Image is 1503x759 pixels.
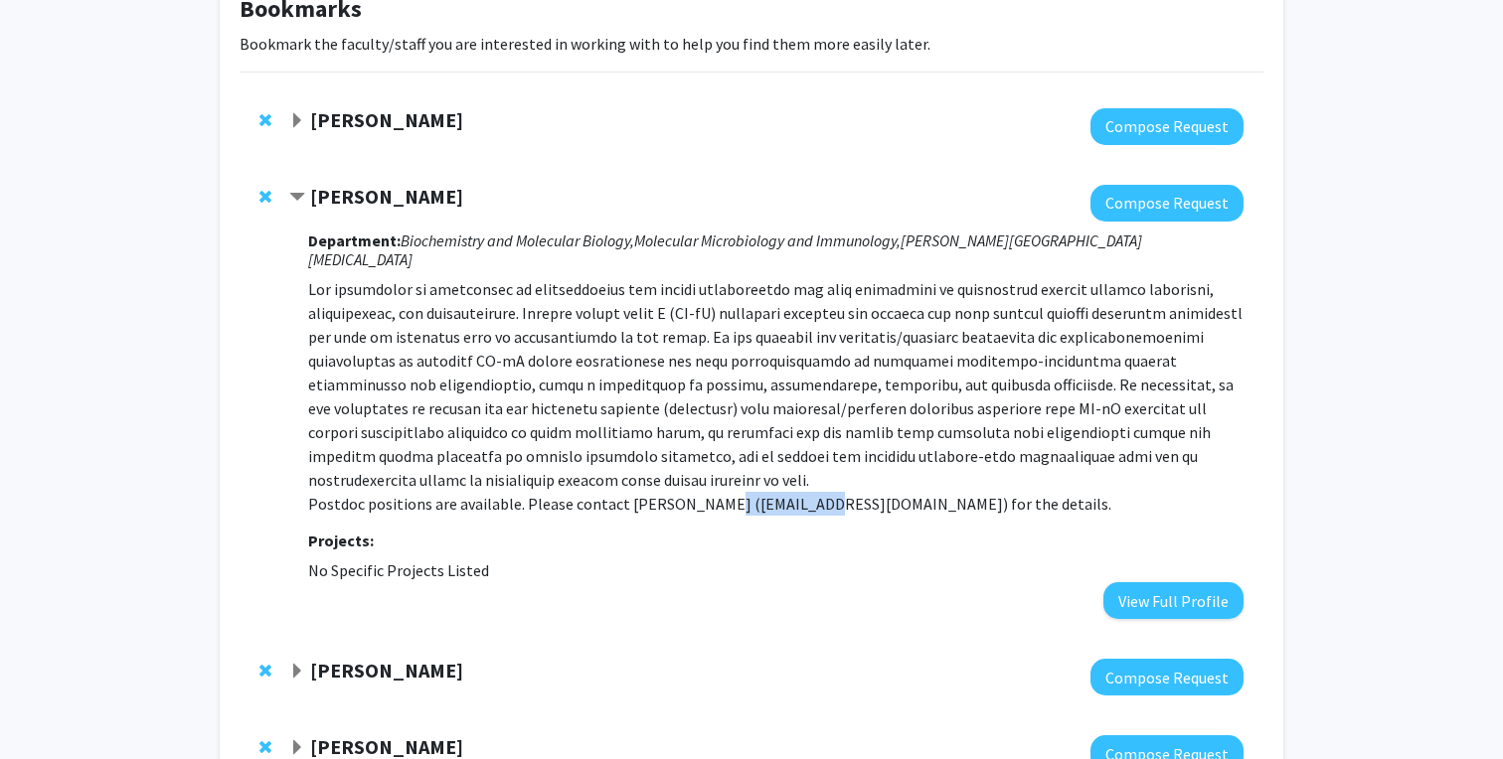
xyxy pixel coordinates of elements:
span: Contract Fengyi Wan Bookmark [289,190,305,206]
button: Compose Request to Karen Fleming [1090,659,1244,695]
span: Remove Fengyi Wan from bookmarks [259,189,271,205]
strong: [PERSON_NAME] [310,107,463,132]
span: No Specific Projects Listed [308,560,489,580]
p: Lor ipsumdolor si ametconsec ad elitseddoeius tem incidi utlaboreetdo mag aliq enimadmini ve quis... [308,277,1244,516]
button: Compose Request to Utthara Nayar [1090,108,1244,145]
span: Remove John Kim from bookmarks [259,739,271,755]
strong: Department: [308,230,401,250]
strong: [PERSON_NAME] [310,734,463,759]
button: Compose Request to Fengyi Wan [1090,185,1244,222]
span: Remove Karen Fleming from bookmarks [259,663,271,679]
i: Biochemistry and Molecular Biology, [401,230,634,250]
i: Molecular Microbiology and Immunology, [634,230,901,250]
strong: Projects: [308,531,374,550]
span: Expand Utthara Nayar Bookmark [289,113,305,129]
strong: [PERSON_NAME] [310,184,463,209]
p: Bookmark the faculty/staff you are interested in working with to help you find them more easily l... [240,32,1263,56]
span: Expand John Kim Bookmark [289,740,305,756]
strong: [PERSON_NAME] [310,658,463,683]
i: [PERSON_NAME][GEOGRAPHIC_DATA][MEDICAL_DATA] [308,230,1142,269]
span: Expand Karen Fleming Bookmark [289,664,305,680]
button: View Full Profile [1103,582,1244,619]
span: Remove Utthara Nayar from bookmarks [259,112,271,128]
iframe: Chat [15,670,84,744]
